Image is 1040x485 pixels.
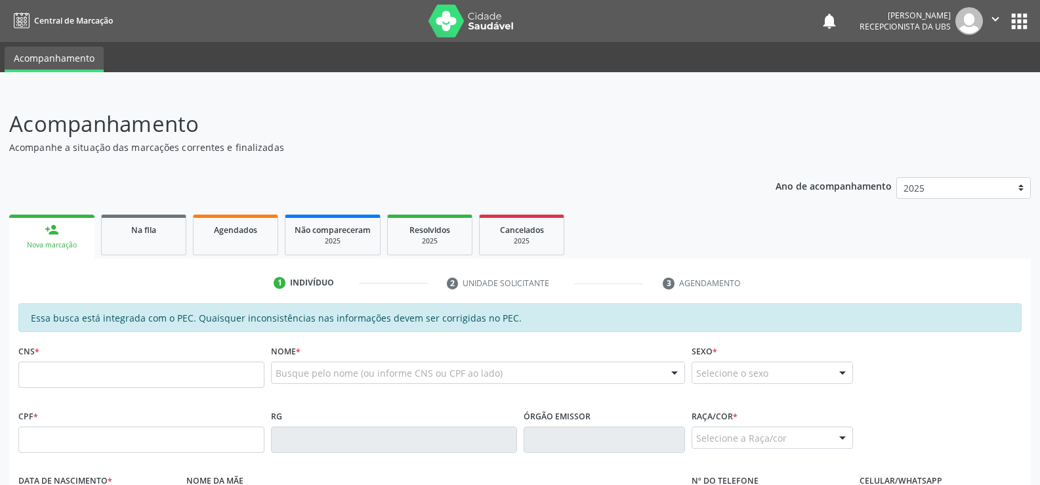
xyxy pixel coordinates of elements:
[983,7,1008,35] button: 
[5,47,104,72] a: Acompanhamento
[131,224,156,236] span: Na fila
[500,224,544,236] span: Cancelados
[489,236,554,246] div: 2025
[692,406,738,427] label: Raça/cor
[9,108,724,140] p: Acompanhamento
[397,236,463,246] div: 2025
[1008,10,1031,33] button: apps
[955,7,983,35] img: img
[860,10,951,21] div: [PERSON_NAME]
[271,406,282,427] label: RG
[860,21,951,32] span: Recepcionista da UBS
[696,366,768,380] span: Selecione o sexo
[409,224,450,236] span: Resolvidos
[524,406,591,427] label: Órgão emissor
[18,240,85,250] div: Nova marcação
[214,224,257,236] span: Agendados
[18,406,38,427] label: CPF
[271,341,301,362] label: Nome
[295,224,371,236] span: Não compareceram
[9,140,724,154] p: Acompanhe a situação das marcações correntes e finalizadas
[295,236,371,246] div: 2025
[9,10,113,32] a: Central de Marcação
[692,341,717,362] label: Sexo
[276,366,503,380] span: Busque pelo nome (ou informe CNS ou CPF ao lado)
[820,12,839,30] button: notifications
[696,431,787,445] span: Selecione a Raça/cor
[988,12,1003,26] i: 
[18,303,1022,332] div: Essa busca está integrada com o PEC. Quaisquer inconsistências nas informações devem ser corrigid...
[274,277,285,289] div: 1
[290,277,334,289] div: Indivíduo
[45,222,59,237] div: person_add
[776,177,892,194] p: Ano de acompanhamento
[34,15,113,26] span: Central de Marcação
[18,341,39,362] label: CNS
